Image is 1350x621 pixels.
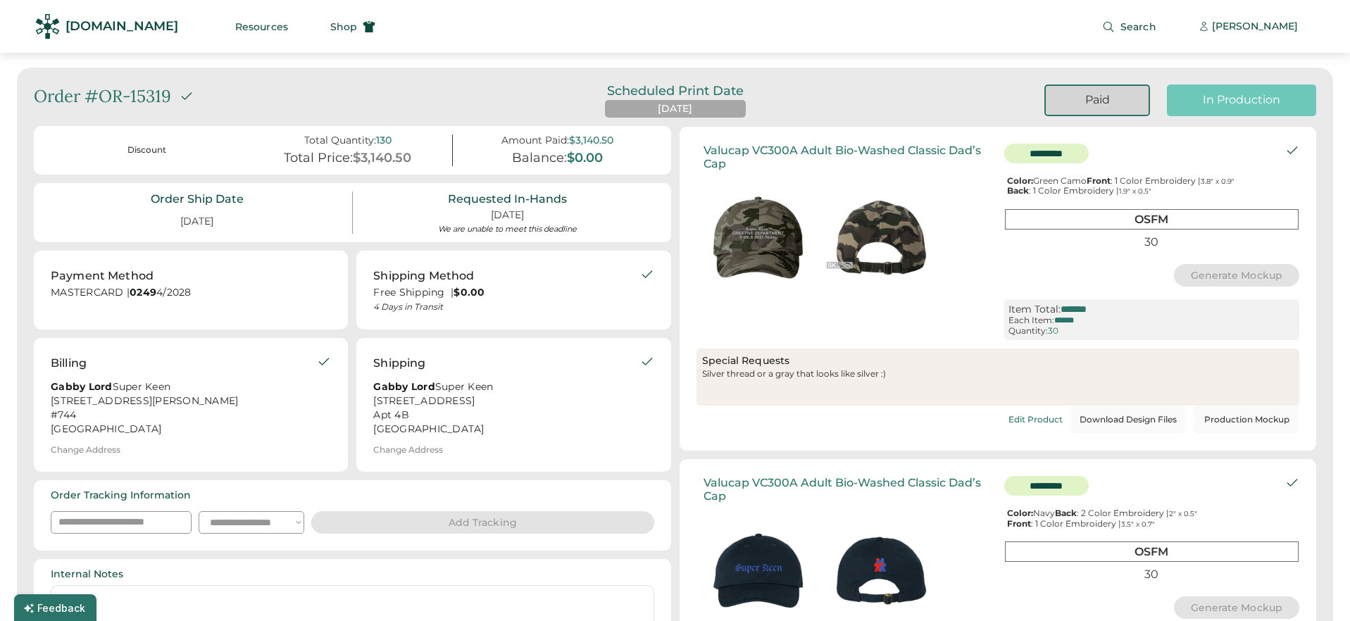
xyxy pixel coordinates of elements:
div: Each Item: [1008,315,1054,325]
div: Billing [51,355,87,372]
strong: $0.00 [454,286,485,299]
div: 130 [376,134,392,146]
img: Rendered Logo - Screens [35,14,60,39]
font: 1.9" x 0.5" [1119,187,1151,196]
div: Shipping [373,355,425,372]
div: OSFM [1005,541,1299,562]
span: Shop [330,22,357,32]
div: 30 [1005,232,1299,251]
div: [PERSON_NAME] [1212,20,1298,34]
div: Silver thread or a gray that looks like silver :) [702,368,1294,400]
button: Production Mockup [1194,406,1299,434]
div: Order #OR-15319 [34,84,171,108]
div: Payment Method [51,268,154,284]
span: Search [1120,22,1156,32]
div: Requested In-Hands [448,192,567,207]
strong: Back [1007,185,1029,196]
button: Download Design Files [1071,406,1185,434]
div: [DATE] [491,208,524,222]
div: Change Address [373,445,443,455]
div: We are unable to meet this deadline [438,224,577,234]
div: Paid [1063,92,1132,108]
strong: 0249 [130,286,156,299]
div: 30 [1005,565,1299,584]
button: Add Tracking [311,511,654,534]
div: Valucap VC300A Adult Bio-Washed Classic Dad’s Cap [704,144,992,170]
strong: Gabby Lord [51,380,113,393]
div: In Production [1184,92,1299,108]
div: Total Quantity: [304,134,376,146]
div: OSFM [1005,209,1299,230]
div: [DATE] [163,209,230,234]
div: Internal Notes [51,567,123,582]
div: [DATE] [658,102,692,116]
div: Green Camo : 1 Color Embroidery | : 1 Color Embroidery | [1004,176,1299,196]
font: 2" x 0.5" [1169,509,1197,518]
div: Shipping Method [373,268,474,284]
div: Free Shipping | [373,286,639,300]
img: generate-image [820,176,943,299]
iframe: Front Chat [1283,558,1344,618]
div: Change Address [51,445,120,455]
div: Super Keen [STREET_ADDRESS] Apt 4B [GEOGRAPHIC_DATA] [373,380,639,437]
div: Super Keen [STREET_ADDRESS][PERSON_NAME] #744 [GEOGRAPHIC_DATA] [51,380,317,437]
strong: Color: [1007,508,1033,518]
div: [DOMAIN_NAME] [65,18,178,35]
div: $3,140.50 [353,151,411,166]
div: Edit Product [1008,415,1063,425]
button: Generate Mockup [1174,596,1300,619]
font: 3.8" x 0.9" [1201,177,1235,186]
div: Special Requests [702,354,1294,368]
img: generate-image [696,176,820,299]
div: Item Total: [1008,303,1061,315]
div: Valucap VC300A Adult Bio-Washed Classic Dad’s Cap [704,476,992,503]
button: Generate Mockup [1174,264,1300,287]
div: Navy : 2 Color Embroidery | : 1 Color Embroidery | [1004,508,1299,529]
div: Order Ship Date [151,192,244,207]
strong: Front [1007,518,1031,529]
button: Search [1085,13,1173,41]
div: Amount Paid: [501,134,569,146]
div: Total Price: [284,151,353,166]
div: Quantity: [1008,326,1048,336]
div: MASTERCARD | 4/2028 [51,286,331,303]
div: $0.00 [567,151,603,166]
strong: Gabby Lord [373,380,435,393]
button: Resources [218,13,305,41]
strong: Color: [1007,175,1033,186]
strong: Back [1055,508,1077,518]
div: Scheduled Print Date [587,84,763,97]
strong: Front [1087,175,1111,186]
button: Shop [313,13,392,41]
div: Discount [59,144,235,156]
div: 30 [1048,326,1058,336]
div: Order Tracking Information [51,489,191,503]
div: Balance: [512,151,567,166]
font: 3.5" x 0.7" [1121,520,1155,529]
div: $3,140.50 [569,134,613,146]
div: 4 Days in Transit [373,301,639,313]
